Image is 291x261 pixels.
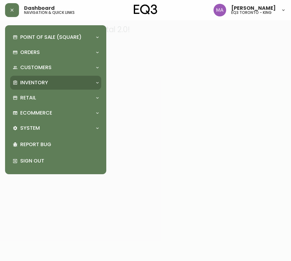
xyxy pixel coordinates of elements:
[10,45,101,59] div: Orders
[20,141,99,148] p: Report Bug
[214,4,226,16] img: 4f0989f25cbf85e7eb2537583095d61e
[10,153,101,169] div: Sign Out
[20,49,40,56] p: Orders
[134,4,157,15] img: logo
[24,6,55,11] span: Dashboard
[10,136,101,153] div: Report Bug
[20,34,82,41] p: Point of Sale (Square)
[20,110,52,116] p: Ecommerce
[10,76,101,90] div: Inventory
[20,125,40,132] p: System
[10,61,101,74] div: Customers
[20,79,48,86] p: Inventory
[20,64,52,71] p: Customers
[231,11,272,15] h5: eq3 toronto - king
[24,11,75,15] h5: navigation & quick links
[20,94,36,101] p: Retail
[10,30,101,44] div: Point of Sale (Square)
[231,6,276,11] span: [PERSON_NAME]
[10,91,101,105] div: Retail
[20,157,99,164] p: Sign Out
[10,121,101,135] div: System
[10,106,101,120] div: Ecommerce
